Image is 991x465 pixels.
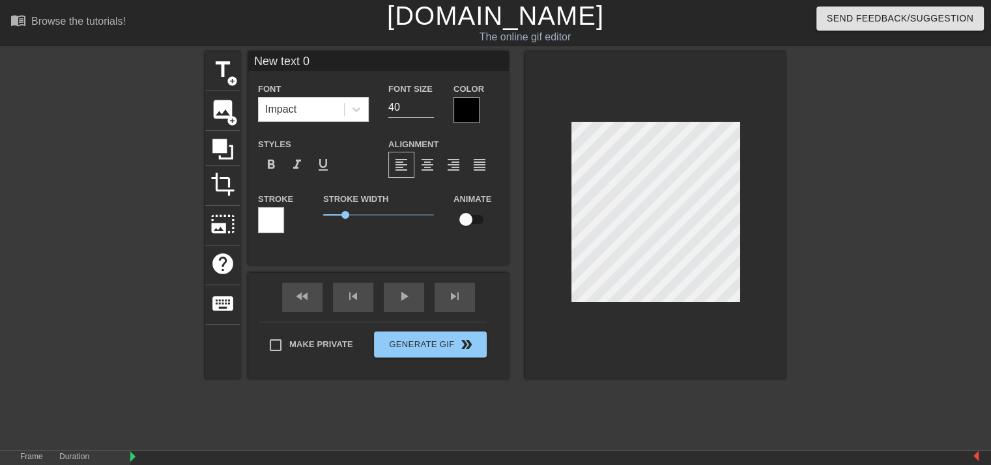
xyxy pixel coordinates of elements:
span: menu_book [10,12,26,28]
span: image [210,97,235,122]
img: bound-end.png [973,451,979,461]
span: fast_rewind [294,289,310,304]
span: skip_previous [345,289,361,304]
span: format_underline [315,157,331,173]
span: add_circle [227,76,238,87]
span: add_circle [227,115,238,126]
label: Font Size [388,83,433,96]
label: Color [453,83,484,96]
label: Styles [258,138,291,151]
button: Generate Gif [374,331,487,358]
span: format_align_justify [472,157,487,173]
span: crop [210,172,235,197]
span: format_bold [263,157,279,173]
div: Impact [265,102,296,117]
span: Make Private [289,338,353,351]
span: Generate Gif [379,337,481,352]
span: help [210,251,235,276]
div: The online gif editor [337,29,713,45]
label: Duration [59,453,89,461]
a: Browse the tutorials! [10,12,126,33]
span: play_arrow [396,289,412,304]
span: format_italic [289,157,305,173]
button: Send Feedback/Suggestion [816,7,984,31]
span: format_align_center [420,157,435,173]
label: Stroke Width [323,193,388,206]
span: double_arrow [459,337,474,352]
span: title [210,57,235,82]
span: skip_next [447,289,463,304]
span: format_align_left [394,157,409,173]
div: Browse the tutorials! [31,16,126,27]
label: Stroke [258,193,293,206]
label: Font [258,83,281,96]
a: [DOMAIN_NAME] [387,1,604,30]
span: Send Feedback/Suggestion [827,10,973,27]
span: format_align_right [446,157,461,173]
label: Animate [453,193,491,206]
span: keyboard [210,291,235,316]
span: photo_size_select_large [210,212,235,236]
label: Alignment [388,138,438,151]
